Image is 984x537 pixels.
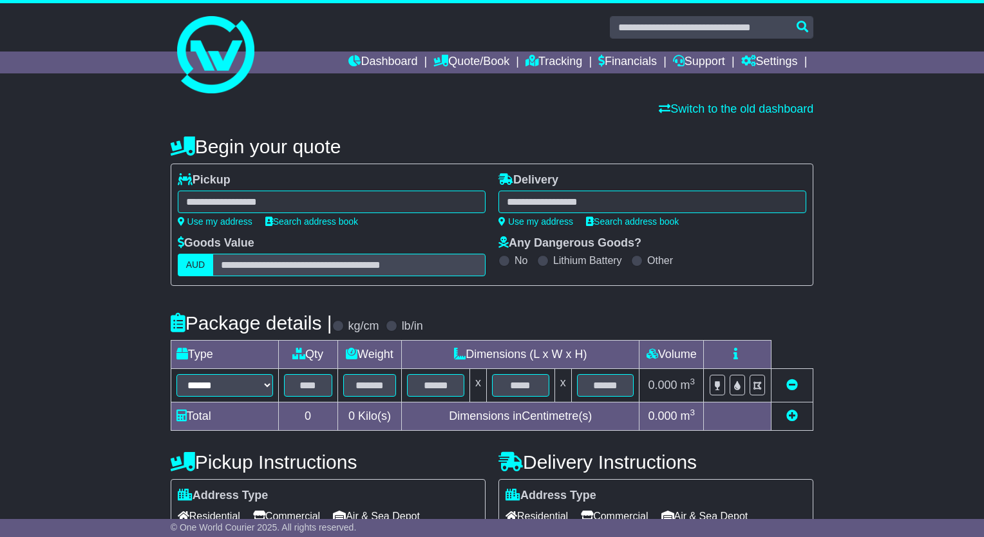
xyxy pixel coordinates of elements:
td: Dimensions (L x W x H) [402,341,639,369]
h4: Pickup Instructions [171,451,486,473]
label: No [515,254,527,267]
h4: Begin your quote [171,136,814,157]
span: Air & Sea Depot [661,506,748,526]
td: 0 [278,402,337,431]
span: 0.000 [648,410,677,422]
span: Residential [178,506,240,526]
a: Settings [741,52,798,73]
label: Lithium Battery [553,254,622,267]
a: Use my address [498,216,573,227]
label: lb/in [402,319,423,334]
td: x [554,369,571,402]
span: 0.000 [648,379,677,391]
a: Financials [598,52,657,73]
sup: 3 [690,377,695,386]
span: Commercial [253,506,320,526]
a: Quote/Book [433,52,509,73]
td: x [470,369,487,402]
td: Kilo(s) [337,402,402,431]
label: Any Dangerous Goods? [498,236,641,250]
span: 0 [348,410,355,422]
a: Use my address [178,216,252,227]
a: Support [673,52,725,73]
label: Delivery [498,173,558,187]
td: Type [171,341,278,369]
label: AUD [178,254,214,276]
span: Residential [506,506,568,526]
sup: 3 [690,408,695,417]
label: Address Type [178,489,269,503]
td: Qty [278,341,337,369]
td: Weight [337,341,402,369]
span: m [681,379,695,391]
h4: Package details | [171,312,332,334]
label: Other [647,254,673,267]
span: © One World Courier 2025. All rights reserved. [171,522,357,532]
td: Dimensions in Centimetre(s) [402,402,639,431]
td: Volume [639,341,704,369]
a: Search address book [265,216,358,227]
a: Remove this item [786,379,798,391]
label: Address Type [506,489,596,503]
label: kg/cm [348,319,379,334]
span: Air & Sea Depot [333,506,420,526]
h4: Delivery Instructions [498,451,813,473]
span: Commercial [581,506,648,526]
span: m [681,410,695,422]
td: Total [171,402,278,431]
label: Pickup [178,173,231,187]
a: Tracking [525,52,582,73]
a: Dashboard [348,52,417,73]
label: Goods Value [178,236,254,250]
a: Switch to the old dashboard [659,102,813,115]
a: Search address book [586,216,679,227]
a: Add new item [786,410,798,422]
